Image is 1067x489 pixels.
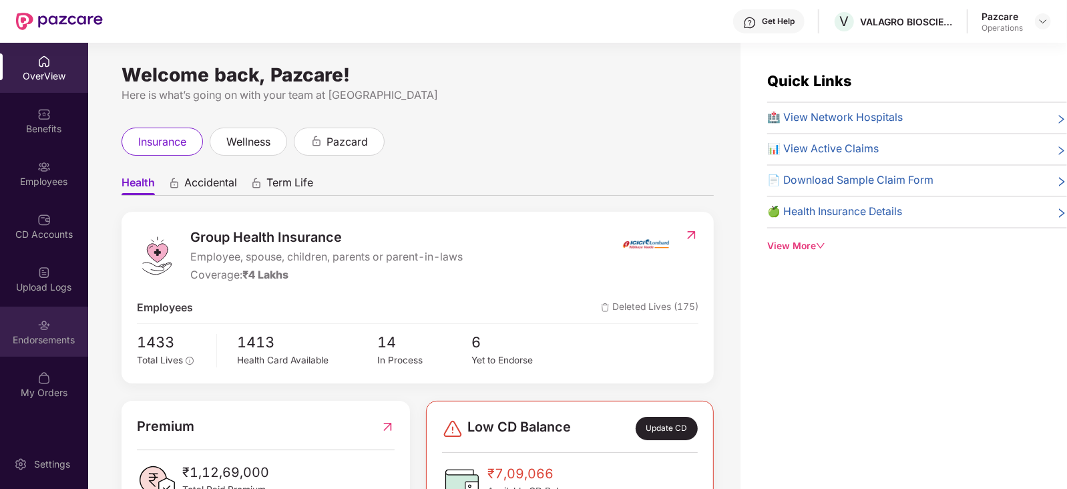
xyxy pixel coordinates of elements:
[471,331,565,353] span: 6
[137,355,183,365] span: Total Lives
[37,55,51,68] img: svg+xml;base64,PHN2ZyBpZD0iSG9tZSIgeG1sbnM9Imh0dHA6Ly93d3cudzMub3JnLzIwMDAvc3ZnIiB3aWR0aD0iMjAiIG...
[137,331,207,353] span: 1433
[860,15,953,28] div: VALAGRO BIOSCIENCES
[762,16,795,27] div: Get Help
[182,462,269,483] span: ₹1,12,69,000
[684,228,698,242] img: RedirectIcon
[982,10,1023,23] div: Pazcare
[190,249,463,266] span: Employee, spouse, children, parents or parent-in-laws
[381,416,395,437] img: RedirectIcon
[237,331,377,353] span: 1413
[442,418,463,440] img: svg+xml;base64,PHN2ZyBpZD0iRGFuZ2VyLTMyeDMyIiB4bWxucz0iaHR0cDovL3d3dy53My5vcmcvMjAwMC9zdmciIHdpZH...
[138,134,186,150] span: insurance
[378,353,471,368] div: In Process
[137,416,194,437] span: Premium
[37,160,51,174] img: svg+xml;base64,PHN2ZyBpZD0iRW1wbG95ZWVzIiB4bWxucz0iaHR0cDovL3d3dy53My5vcmcvMjAwMC9zdmciIHdpZHRoPS...
[122,176,155,195] span: Health
[378,331,471,353] span: 14
[621,227,671,261] img: insurerIcon
[250,177,262,189] div: animation
[487,464,580,484] span: ₹7,09,066
[226,134,270,150] span: wellness
[37,266,51,279] img: svg+xml;base64,PHN2ZyBpZD0iVXBsb2FkX0xvZ3MiIGRhdGEtbmFtZT0iVXBsb2FkIExvZ3MiIHhtbG5zPSJodHRwOi8vd3...
[168,177,180,189] div: animation
[471,353,565,368] div: Yet to Endorse
[37,108,51,121] img: svg+xml;base64,PHN2ZyBpZD0iQmVuZWZpdHMiIHhtbG5zPSJodHRwOi8vd3d3LnczLm9yZy8yMDAwL3N2ZyIgd2lkdGg9Ij...
[767,110,903,126] span: 🏥 View Network Hospitals
[636,417,698,440] div: Update CD
[137,236,177,276] img: logo
[137,300,193,317] span: Employees
[184,176,237,195] span: Accidental
[1038,16,1048,27] img: svg+xml;base64,PHN2ZyBpZD0iRHJvcGRvd24tMzJ4MzIiIHhtbG5zPSJodHRwOi8vd3d3LnczLm9yZy8yMDAwL3N2ZyIgd2...
[30,458,74,471] div: Settings
[16,13,103,30] img: New Pazcare Logo
[816,241,825,251] span: down
[37,319,51,332] img: svg+xml;base64,PHN2ZyBpZD0iRW5kb3JzZW1lbnRzIiB4bWxucz0iaHR0cDovL3d3dy53My5vcmcvMjAwMC9zdmciIHdpZH...
[14,458,27,471] img: svg+xml;base64,PHN2ZyBpZD0iU2V0dGluZy0yMHgyMCIgeG1sbnM9Imh0dHA6Ly93d3cudzMub3JnLzIwMDAvc3ZnIiB3aW...
[767,204,902,220] span: 🍏 Health Insurance Details
[743,16,757,29] img: svg+xml;base64,PHN2ZyBpZD0iSGVscC0zMngzMiIgeG1sbnM9Imh0dHA6Ly93d3cudzMub3JnLzIwMDAvc3ZnIiB3aWR0aD...
[37,371,51,385] img: svg+xml;base64,PHN2ZyBpZD0iTXlfT3JkZXJzIiBkYXRhLW5hbWU9Ik15IE9yZGVycyIgeG1sbnM9Imh0dHA6Ly93d3cudz...
[1056,175,1067,189] span: right
[840,13,849,29] span: V
[190,227,463,248] span: Group Health Insurance
[186,357,194,365] span: info-circle
[601,300,698,317] span: Deleted Lives (175)
[467,417,571,440] span: Low CD Balance
[310,135,323,147] div: animation
[37,213,51,226] img: svg+xml;base64,PHN2ZyBpZD0iQ0RfQWNjb3VudHMiIGRhdGEtbmFtZT0iQ0QgQWNjb3VudHMiIHhtbG5zPSJodHRwOi8vd3...
[122,69,714,80] div: Welcome back, Pazcare!
[767,72,851,90] span: Quick Links
[237,353,377,368] div: Health Card Available
[242,269,288,281] span: ₹4 Lakhs
[767,172,933,189] span: 📄 Download Sample Claim Form
[767,141,879,158] span: 📊 View Active Claims
[1056,206,1067,220] span: right
[266,176,313,195] span: Term Life
[1056,112,1067,126] span: right
[327,134,368,150] span: pazcard
[601,303,610,312] img: deleteIcon
[122,87,714,104] div: Here is what’s going on with your team at [GEOGRAPHIC_DATA]
[190,267,463,284] div: Coverage:
[767,239,1067,254] div: View More
[1056,144,1067,158] span: right
[982,23,1023,33] div: Operations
